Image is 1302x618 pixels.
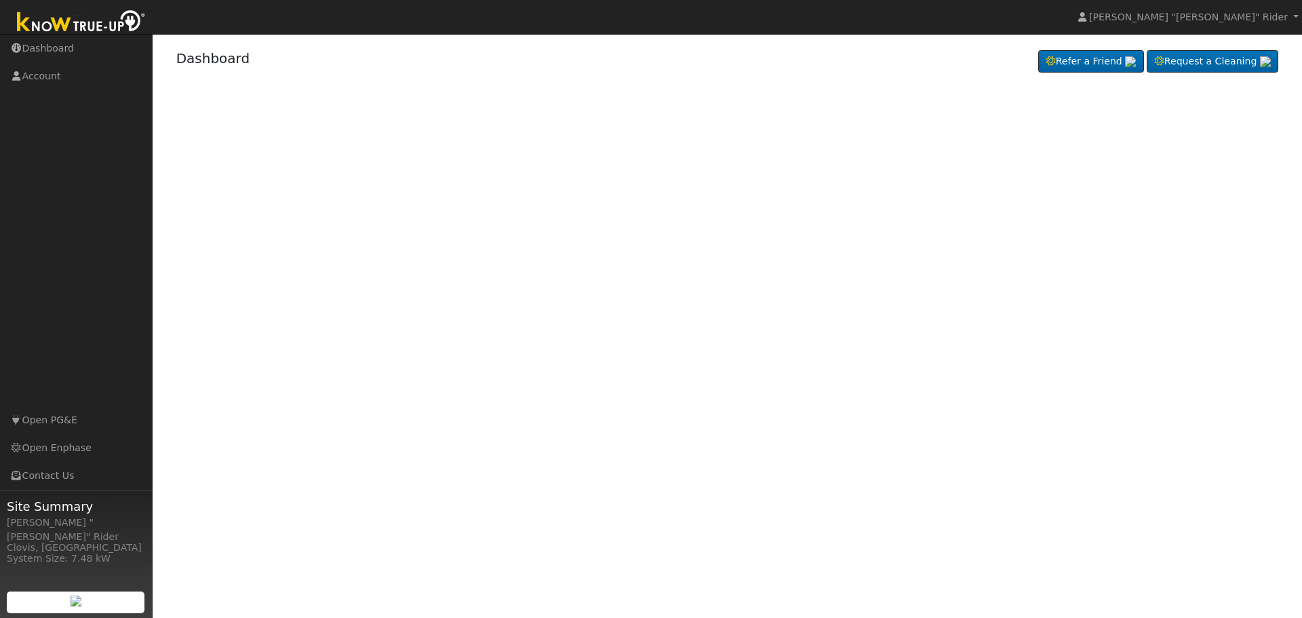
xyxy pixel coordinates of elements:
div: Clovis, [GEOGRAPHIC_DATA] [7,541,145,555]
img: retrieve [1260,56,1271,67]
img: retrieve [71,596,81,606]
a: Dashboard [176,50,250,66]
a: Refer a Friend [1038,50,1144,73]
span: [PERSON_NAME] "[PERSON_NAME]" Rider [1089,12,1288,22]
img: retrieve [1125,56,1136,67]
a: Request a Cleaning [1147,50,1278,73]
img: Know True-Up [10,7,153,38]
div: [PERSON_NAME] "[PERSON_NAME]" Rider [7,516,145,544]
div: System Size: 7.48 kW [7,552,145,566]
span: Site Summary [7,497,145,516]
